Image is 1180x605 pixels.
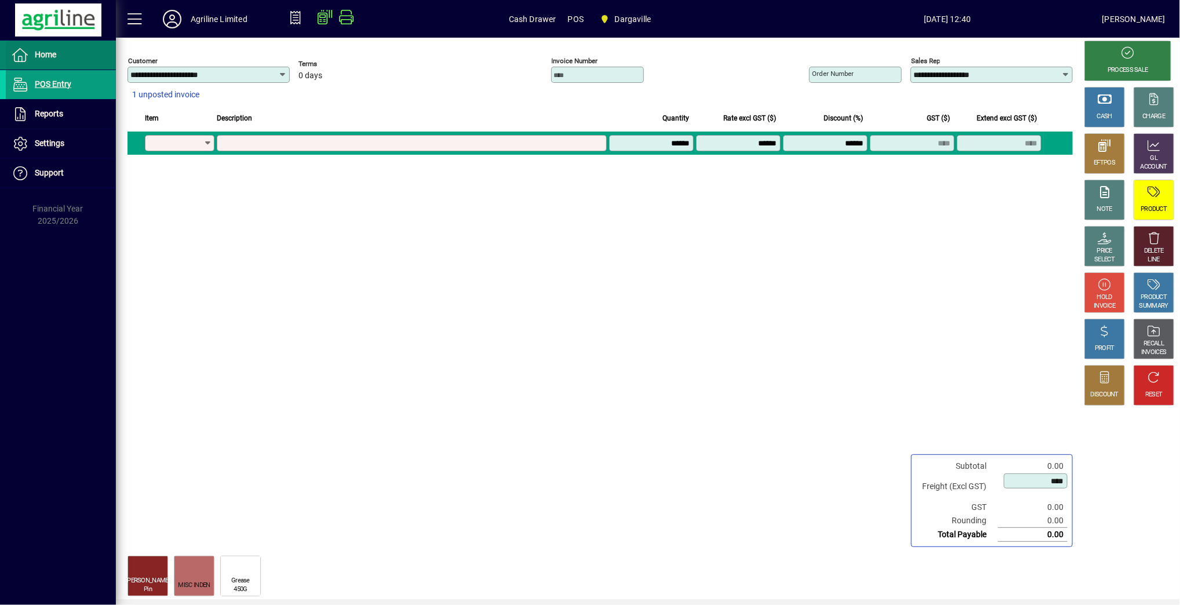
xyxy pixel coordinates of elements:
div: [PERSON_NAME] [1102,10,1166,28]
div: PROCESS SALE [1108,66,1148,75]
a: Support [6,159,116,188]
span: Home [35,50,56,59]
span: Terms [298,60,368,68]
button: 1 unposted invoice [128,85,204,105]
mat-label: Order number [812,70,854,78]
div: GL [1150,154,1158,163]
span: Rate excl GST ($) [723,112,776,125]
div: CASH [1097,112,1112,121]
span: 1 unposted invoice [132,89,199,101]
a: Reports [6,100,116,129]
div: 450G [234,585,247,594]
div: LINE [1148,256,1160,264]
div: SELECT [1095,256,1115,264]
td: 0.00 [998,528,1068,542]
span: [DATE] 12:40 [793,10,1102,28]
div: DISCOUNT [1091,391,1119,399]
div: DELETE [1144,247,1164,256]
div: PRODUCT [1141,205,1167,214]
div: CHARGE [1143,112,1166,121]
div: INVOICES [1141,348,1166,357]
div: MISC INDEN [178,581,210,590]
span: Cash Drawer [509,10,556,28]
span: Quantity [662,112,689,125]
span: Settings [35,139,64,148]
div: [PERSON_NAME] [126,577,170,585]
td: Freight (Excl GST) [916,473,998,501]
button: Profile [154,9,191,30]
div: HOLD [1097,293,1112,302]
td: GST [916,501,998,514]
mat-label: Invoice number [552,57,598,65]
div: RESET [1145,391,1163,399]
td: Rounding [916,514,998,528]
div: NOTE [1097,205,1112,214]
div: PROFIT [1095,344,1115,353]
div: SUMMARY [1139,302,1168,311]
span: Support [35,168,64,177]
td: 0.00 [998,501,1068,514]
span: GST ($) [927,112,950,125]
div: ACCOUNT [1141,163,1167,172]
td: Subtotal [916,460,998,473]
span: Item [145,112,159,125]
div: Pin [144,585,152,594]
td: 0.00 [998,514,1068,528]
div: PRODUCT [1141,293,1167,302]
span: 0 days [298,71,322,81]
span: Dargaville [595,9,655,30]
mat-label: Sales rep [911,57,940,65]
div: PRICE [1097,247,1113,256]
mat-label: Customer [128,57,158,65]
div: Grease [231,577,250,585]
span: Description [217,112,252,125]
span: POS Entry [35,79,71,89]
td: 0.00 [998,460,1068,473]
td: Total Payable [916,528,998,542]
div: INVOICE [1094,302,1115,311]
span: Dargaville [615,10,651,28]
span: Reports [35,109,63,118]
span: Extend excl GST ($) [977,112,1037,125]
div: EFTPOS [1094,159,1116,167]
a: Settings [6,129,116,158]
span: POS [568,10,584,28]
div: RECALL [1144,340,1164,348]
span: Discount (%) [824,112,863,125]
a: Home [6,41,116,70]
div: Agriline Limited [191,10,247,28]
